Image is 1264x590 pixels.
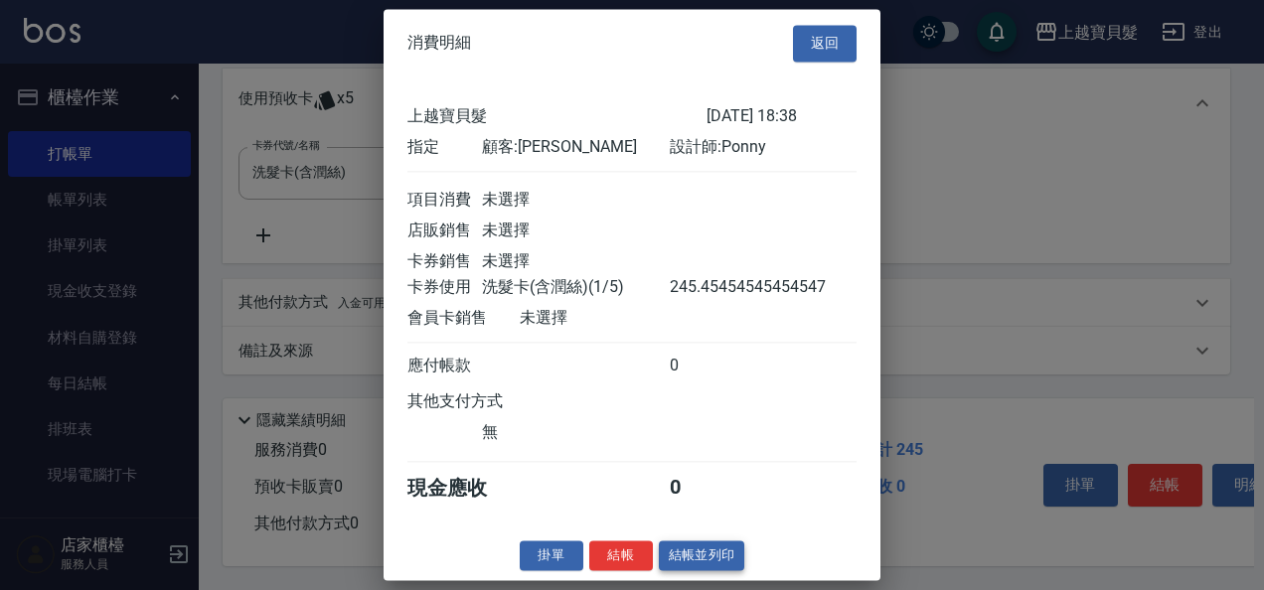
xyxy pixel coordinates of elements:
div: [DATE] 18:38 [707,106,857,127]
div: 未選擇 [520,308,707,329]
div: 未選擇 [482,190,669,211]
div: 0 [670,356,744,376]
button: 結帳 [589,540,653,571]
div: 顧客: [PERSON_NAME] [482,137,669,158]
div: 會員卡銷售 [407,308,520,329]
div: 無 [482,422,669,443]
div: 卡券銷售 [407,251,482,272]
div: 245.45454545454547 [670,277,744,298]
div: 未選擇 [482,251,669,272]
button: 掛單 [520,540,583,571]
div: 洗髮卡(含潤絲)(1/5) [482,277,669,298]
div: 項目消費 [407,190,482,211]
div: 卡券使用 [407,277,482,298]
span: 消費明細 [407,34,471,54]
div: 應付帳款 [407,356,482,376]
div: 店販銷售 [407,221,482,241]
div: 0 [670,475,744,502]
div: 其他支付方式 [407,391,557,412]
div: 指定 [407,137,482,158]
button: 返回 [793,25,857,62]
div: 上越寶貝髮 [407,106,707,127]
div: 現金應收 [407,475,520,502]
div: 設計師: Ponny [670,137,857,158]
button: 結帳並列印 [659,540,745,571]
div: 未選擇 [482,221,669,241]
